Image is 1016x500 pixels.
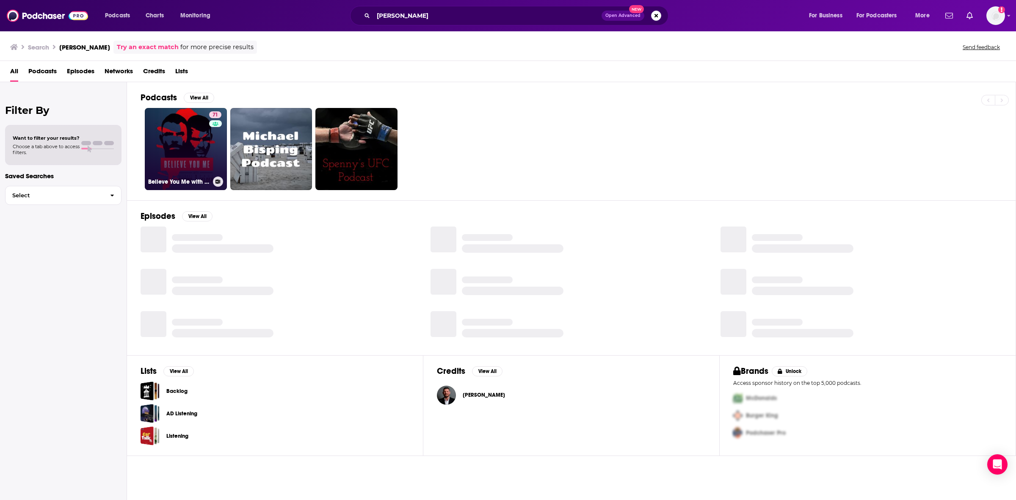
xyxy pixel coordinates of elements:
[809,10,842,22] span: For Business
[166,387,188,396] a: Backlog
[986,6,1005,25] span: Logged in as EJJackson
[13,135,80,141] span: Want to filter your results?
[175,64,188,82] a: Lists
[746,395,777,402] span: McDonalds
[28,64,57,82] a: Podcasts
[99,9,141,22] button: open menu
[141,366,157,376] h2: Lists
[67,64,94,82] a: Episodes
[148,178,210,185] h3: Believe You Me with [PERSON_NAME]
[463,392,505,398] a: Michael Bisping
[141,211,213,221] a: EpisodesView All
[209,111,221,118] a: 71
[163,366,194,376] button: View All
[10,64,18,82] a: All
[472,366,502,376] button: View All
[373,9,602,22] input: Search podcasts, credits, & more...
[803,9,853,22] button: open menu
[180,10,210,22] span: Monitoring
[213,111,218,119] span: 71
[174,9,221,22] button: open menu
[145,108,227,190] a: 71Believe You Me with [PERSON_NAME]
[5,186,121,205] button: Select
[141,92,214,103] a: PodcastsView All
[730,407,746,424] img: Second Pro Logo
[141,381,160,401] a: Backlog
[909,9,940,22] button: open menu
[605,14,641,18] span: Open Advanced
[28,43,49,51] h3: Search
[105,64,133,82] a: Networks
[141,426,160,445] a: Listening
[746,412,778,419] span: Burger King
[7,8,88,24] img: Podchaser - Follow, Share and Rate Podcasts
[140,9,169,22] a: Charts
[437,386,456,405] img: Michael Bisping
[166,409,197,418] a: AD Listening
[184,93,214,103] button: View All
[437,381,706,409] button: Michael BispingMichael Bisping
[141,404,160,423] a: AD Listening
[463,392,505,398] span: [PERSON_NAME]
[5,172,121,180] p: Saved Searches
[146,10,164,22] span: Charts
[358,6,676,25] div: Search podcasts, credits, & more...
[141,92,177,103] h2: Podcasts
[602,11,644,21] button: Open AdvancedNew
[141,366,194,376] a: ListsView All
[998,6,1005,13] svg: Add a profile image
[629,5,644,13] span: New
[851,9,909,22] button: open menu
[772,366,808,376] button: Unlock
[963,8,976,23] a: Show notifications dropdown
[143,64,165,82] a: Credits
[730,424,746,442] img: Third Pro Logo
[987,454,1008,475] div: Open Intercom Messenger
[6,193,103,198] span: Select
[182,211,213,221] button: View All
[105,10,130,22] span: Podcasts
[730,390,746,407] img: First Pro Logo
[746,429,786,436] span: Podchaser Pro
[141,211,175,221] h2: Episodes
[166,431,188,441] a: Listening
[437,366,465,376] h2: Credits
[942,8,956,23] a: Show notifications dropdown
[915,10,930,22] span: More
[437,366,502,376] a: CreditsView All
[117,42,179,52] a: Try an exact match
[986,6,1005,25] img: User Profile
[960,44,1002,51] button: Send feedback
[733,380,1002,386] p: Access sponsor history on the top 5,000 podcasts.
[733,366,768,376] h2: Brands
[856,10,897,22] span: For Podcasters
[59,43,110,51] h3: [PERSON_NAME]
[5,104,121,116] h2: Filter By
[180,42,254,52] span: for more precise results
[13,144,80,155] span: Choose a tab above to access filters.
[986,6,1005,25] button: Show profile menu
